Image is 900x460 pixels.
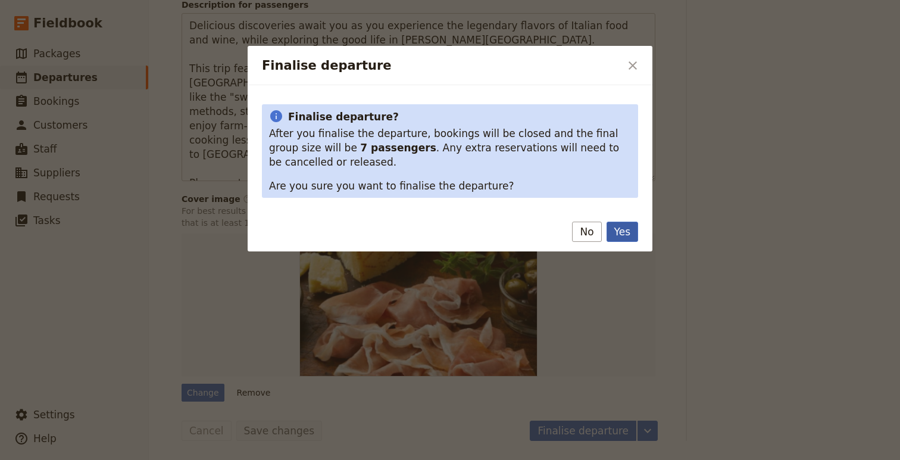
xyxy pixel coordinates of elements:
[262,57,620,74] h2: Finalise departure
[623,55,643,76] button: Close dialog
[360,142,436,154] strong: 7 passengers
[269,126,631,169] p: After you finalise the departure, bookings will be closed and the final group size will be . Any ...
[269,179,631,193] p: Are you sure you want to finalise the departure?
[572,222,601,242] button: No
[288,110,631,124] strong: Finalise departure?
[607,222,638,242] button: Yes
